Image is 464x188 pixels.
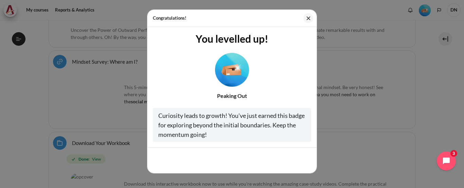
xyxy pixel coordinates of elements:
h5: Congratulations! [153,15,186,22]
button: Close [303,13,313,23]
div: Curiosity leads to growth! You've just earned this badge for exploring beyond the initial boundar... [153,108,311,142]
h3: You levelled up! [153,33,311,45]
div: Level #2 [215,50,249,87]
img: Level #2 [215,53,249,86]
div: Peaking Out [153,92,311,100]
